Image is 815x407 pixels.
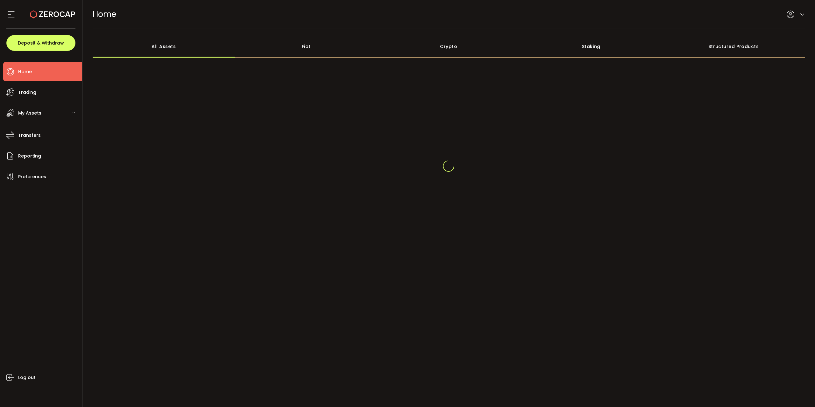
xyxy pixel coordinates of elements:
[93,9,116,20] span: Home
[18,41,64,45] span: Deposit & Withdraw
[18,172,46,181] span: Preferences
[18,131,41,140] span: Transfers
[18,88,36,97] span: Trading
[663,35,805,58] div: Structured Products
[6,35,75,51] button: Deposit & Withdraw
[93,35,235,58] div: All Assets
[18,151,41,161] span: Reporting
[18,373,36,382] span: Log out
[378,35,520,58] div: Crypto
[18,67,32,76] span: Home
[520,35,663,58] div: Staking
[235,35,378,58] div: Fiat
[18,109,41,118] span: My Assets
